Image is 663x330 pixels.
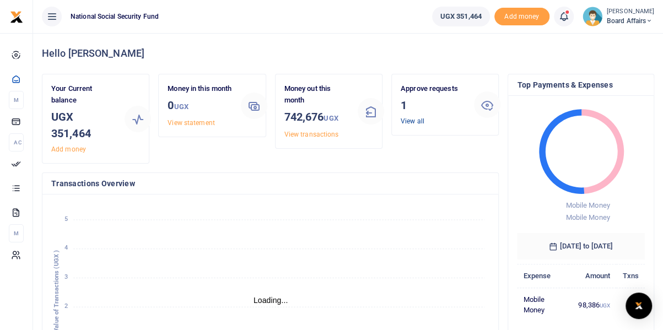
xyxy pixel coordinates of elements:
[284,83,349,106] p: Money out this month
[168,83,232,95] p: Money in this month
[401,97,465,113] h3: 1
[64,215,68,223] tspan: 5
[174,102,188,111] small: UGX
[10,12,23,20] a: logo-small logo-large logo-large
[51,83,116,106] p: Your Current balance
[607,16,654,26] span: Board Affairs
[517,288,568,322] td: Mobile Money
[64,244,68,251] tspan: 4
[566,213,610,221] span: Mobile Money
[9,133,24,152] li: Ac
[284,131,339,138] a: View transactions
[600,302,610,309] small: UGX
[568,264,616,288] th: Amount
[401,83,465,95] p: Approve requests
[66,12,163,21] span: National Social Security Fund
[583,7,602,26] img: profile-user
[616,288,645,322] td: 2
[324,114,338,122] small: UGX
[9,224,24,242] li: M
[9,91,24,109] li: M
[568,288,616,322] td: 98,386
[626,293,652,319] div: Open Intercom Messenger
[616,264,645,288] th: Txns
[51,177,489,190] h4: Transactions Overview
[64,302,68,310] tspan: 2
[51,109,116,142] h3: UGX 351,464
[168,119,214,127] a: View statement
[440,11,482,22] span: UGX 351,464
[494,8,549,26] span: Add money
[284,109,349,127] h3: 742,676
[254,296,288,305] text: Loading...
[168,97,232,115] h3: 0
[607,7,654,17] small: [PERSON_NAME]
[494,8,549,26] li: Toup your wallet
[432,7,490,26] a: UGX 351,464
[10,10,23,24] img: logo-small
[517,79,645,91] h4: Top Payments & Expenses
[494,12,549,20] a: Add money
[566,201,610,209] span: Mobile Money
[401,117,424,125] a: View all
[51,145,86,153] a: Add money
[583,7,654,26] a: profile-user [PERSON_NAME] Board Affairs
[428,7,494,26] li: Wallet ballance
[64,273,68,280] tspan: 3
[42,47,654,59] h4: Hello [PERSON_NAME]
[517,264,568,288] th: Expense
[517,233,645,259] h6: [DATE] to [DATE]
